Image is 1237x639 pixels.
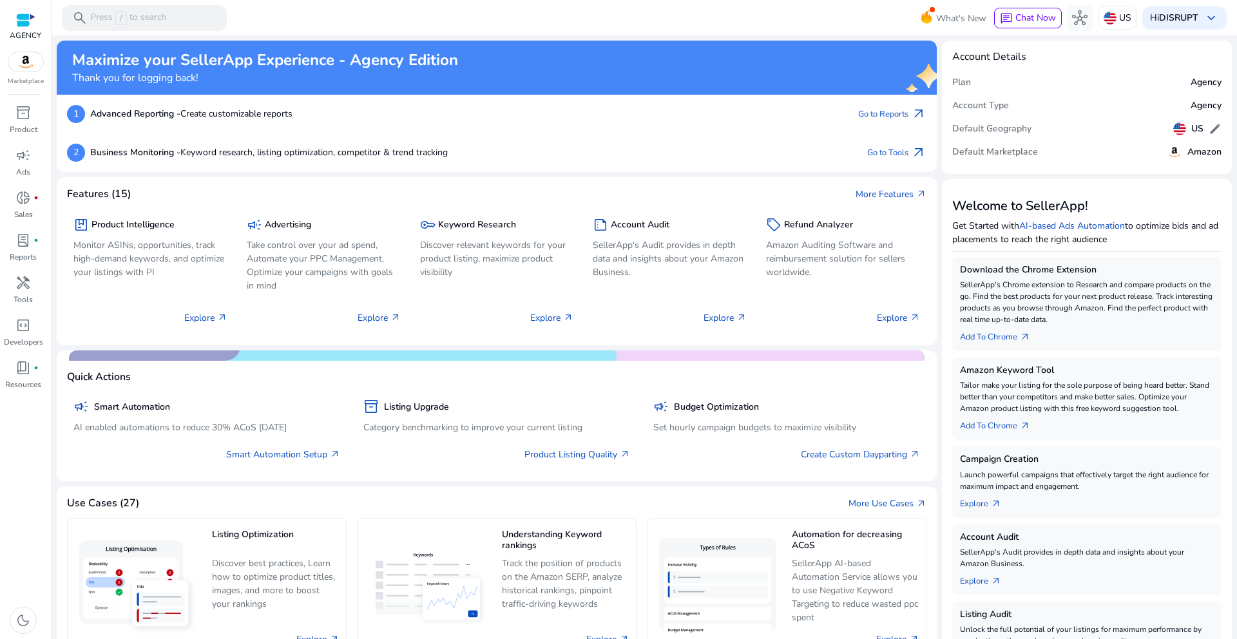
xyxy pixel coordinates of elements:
h5: Amazon [1187,147,1222,158]
h5: Keyword Research [438,220,516,231]
a: Create Custom Dayparting [801,448,920,461]
img: us.svg [1104,12,1117,24]
p: Tailor make your listing for the sole purpose of being heard better. Stand better than your compe... [960,379,1214,414]
p: Developers [4,336,43,348]
span: / [115,11,127,25]
p: Marketplace [8,77,44,86]
h5: US [1191,124,1203,135]
p: Press to search [90,11,166,25]
span: hub [1072,10,1088,26]
a: Go to Toolsarrow_outward [867,144,926,162]
span: arrow_outward [330,449,340,459]
b: DISRUPT [1159,12,1198,24]
span: arrow_outward [911,145,926,160]
a: Smart Automation Setup [226,448,340,461]
button: chatChat Now [994,8,1062,28]
span: lab_profile [15,233,31,248]
p: Explore [704,311,747,325]
span: arrow_outward [736,312,747,323]
img: amazon.svg [8,52,43,72]
p: Discover best practices, Learn how to optimize product titles, images, and more to boost your ran... [212,557,340,611]
a: Add To Chrome [960,414,1040,432]
img: amazon.svg [1167,144,1182,160]
span: campaign [653,399,669,414]
span: book_4 [15,360,31,376]
p: Category benchmarking to improve your current listing [363,421,630,434]
span: arrow_outward [991,499,1001,509]
p: Explore [358,311,401,325]
span: donut_small [15,190,31,205]
a: AI-based Ads Automation [1019,220,1125,232]
h4: Quick Actions [67,371,131,383]
h5: Plan [952,77,971,88]
p: Set hourly campaign budgets to maximize visibility [653,421,920,434]
h5: Agency [1191,100,1222,111]
span: arrow_outward [911,106,926,122]
span: campaign [15,148,31,163]
p: Discover relevant keywords for your product listing, maximize product visibility [420,238,574,279]
span: arrow_outward [390,312,401,323]
p: AGENCY [10,30,41,41]
h3: Welcome to SellerApp! [952,198,1222,214]
span: keyboard_arrow_down [1203,10,1219,26]
b: Advanced Reporting - [90,108,180,120]
h4: Account Details [952,51,1026,63]
span: arrow_outward [916,499,926,509]
a: More Use Casesarrow_outward [849,497,926,510]
h4: Use Cases (27) [67,497,139,510]
p: Explore [530,311,573,325]
p: SellerApp's Audit provides in depth data and insights about your Amazon Business. [960,546,1214,569]
span: chat [1000,12,1013,25]
p: 2 [67,144,85,162]
span: code_blocks [15,318,31,333]
span: arrow_outward [991,576,1001,586]
h5: Automation for decreasing ACoS [792,529,919,552]
span: fiber_manual_record [34,238,39,243]
h5: Account Type [952,100,1009,111]
span: dark_mode [15,613,31,628]
p: Explore [877,311,920,325]
h5: Budget Optimization [674,402,759,413]
h5: Amazon Keyword Tool [960,365,1214,376]
span: What's New [936,7,986,30]
a: Product Listing Quality [524,448,630,461]
p: Explore [184,311,227,325]
p: Ads [16,166,30,178]
p: Launch powerful campaigns that effectively target the right audience for maximum impact and engag... [960,469,1214,492]
img: us.svg [1173,122,1186,135]
span: arrow_outward [1020,421,1030,431]
span: sell [766,217,782,233]
p: Sales [14,209,33,220]
span: campaign [73,399,89,414]
p: Tools [14,294,33,305]
span: campaign [247,217,262,233]
h5: Refund Analyzer [784,220,853,231]
p: Keyword research, listing optimization, competitor & trend tracking [90,146,448,159]
p: SellerApp's Audit provides in depth data and insights about your Amazon Business. [593,238,747,279]
span: fiber_manual_record [34,195,39,200]
span: summarize [593,217,608,233]
a: Go to Reportsarrow_outward [858,105,926,123]
p: Track the position of products on the Amazon SERP, analyze historical rankings, pinpoint traffic-... [502,557,629,611]
span: edit [1209,122,1222,135]
p: Product [10,124,37,135]
h4: Features (15) [67,188,131,200]
p: Hi [1150,14,1198,23]
p: US [1119,6,1131,29]
span: package [73,217,89,233]
p: Resources [5,379,41,390]
a: Explorearrow_outward [960,492,1012,510]
h5: Agency [1191,77,1222,88]
span: inventory_2 [363,399,379,414]
h5: Account Audit [611,220,669,231]
h5: Account Audit [960,532,1214,543]
p: Create customizable reports [90,107,292,120]
h5: Product Intelligence [91,220,175,231]
h5: Listing Optimization [212,529,340,552]
span: arrow_outward [910,312,920,323]
h5: Listing Upgrade [384,402,449,413]
p: Reports [10,251,37,263]
span: Chat Now [1015,12,1056,24]
b: Business Monitoring - [90,146,180,158]
h4: Thank you for logging back! [72,72,458,84]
